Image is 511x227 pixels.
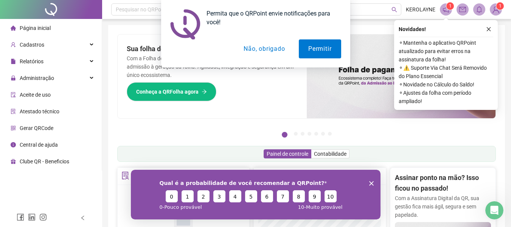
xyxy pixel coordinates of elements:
span: Aceite de uso [20,92,51,98]
button: Conheça a QRFolha agora [127,82,216,101]
span: Conheça a QRFolha agora [136,88,199,96]
span: ⚬ ⚠️ Suporte Via Chat Será Removido do Plano Essencial [399,64,493,80]
span: Clube QR - Beneficios [20,158,69,164]
iframe: Pesquisa da QRPoint [131,170,381,219]
div: Permita que o QRPoint envie notificações para você! [200,9,341,27]
span: ⚬ Novidade no Cálculo do Saldo! [399,80,493,89]
span: info-circle [11,142,16,147]
span: instagram [39,213,47,221]
span: Administração [20,75,54,81]
span: gift [11,159,16,164]
h2: Assinar ponto na mão? Isso ficou no passado! [395,172,491,194]
p: Com a Assinatura Digital da QR, sua gestão fica mais ágil, segura e sem papelada. [395,194,491,219]
iframe: Intercom live chat [485,201,503,219]
img: banner%2F8d14a306-6205-4263-8e5b-06e9a85ad873.png [307,34,496,118]
span: solution [121,172,129,180]
button: Permitir [299,39,341,58]
div: Convites enviados [131,170,180,183]
span: Central de ajuda [20,142,58,148]
span: qrcode [11,125,16,131]
button: 2 [294,132,298,136]
span: ⚬ Ajustes da folha com período ampliado! [399,89,493,105]
span: facebook [17,213,24,221]
button: 7 [328,132,332,136]
span: solution [11,109,16,114]
button: 5 [314,132,318,136]
span: Painel de controle [267,151,308,157]
button: 1 [282,132,287,138]
button: 6 [321,132,325,136]
span: lock [11,75,16,81]
span: left [80,215,85,221]
button: Não, obrigado [234,39,294,58]
button: 4 [308,132,311,136]
span: audit [11,92,16,97]
span: linkedin [28,213,36,221]
span: arrow-right [202,89,207,94]
span: Gerar QRCode [20,125,53,131]
button: 3 [301,132,304,136]
span: Atestado técnico [20,108,59,114]
span: Contabilidade [314,151,346,157]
